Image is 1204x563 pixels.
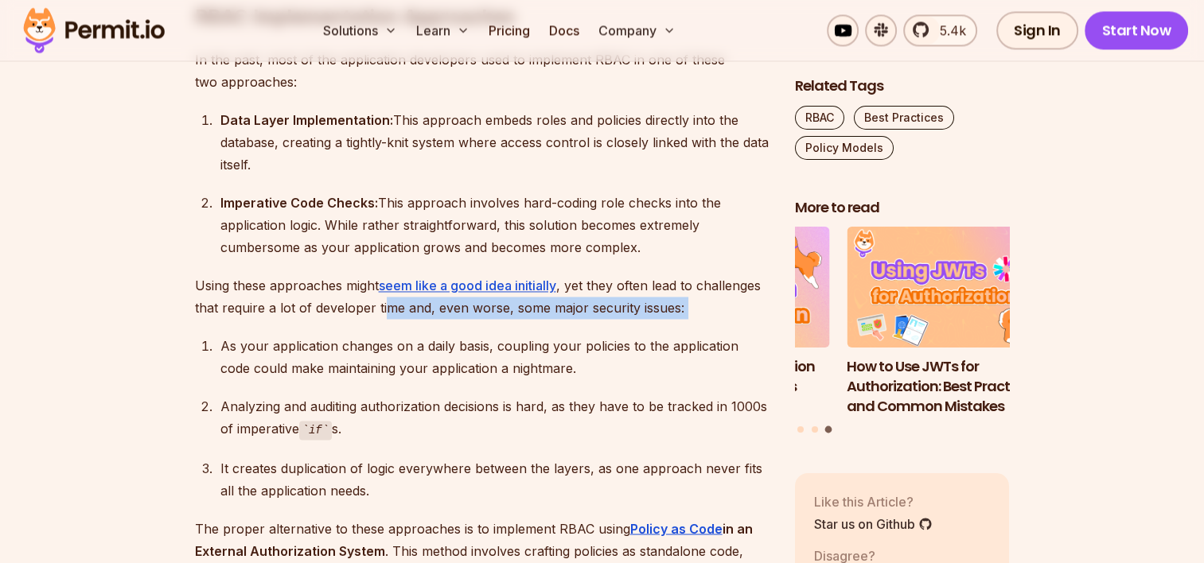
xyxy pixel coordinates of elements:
a: Star us on Github [814,514,933,534]
a: How to Use JWTs for Authorization: Best Practices and Common MistakesHow to Use JWTs for Authoriz... [847,227,1062,417]
div: It creates duplication of logic everywhere between the layers, as one approach never fits all the... [220,456,770,501]
strong: in an External Authorization System [195,520,753,558]
a: Policy as Code [630,520,723,536]
h3: Implementing Authentication and Authorization in Next.js [615,357,830,397]
div: As your application changes on a daily basis, coupling your policies to the application code coul... [220,335,770,379]
img: Permit logo [16,3,172,57]
li: 3 of 3 [847,227,1062,417]
div: Posts [795,227,1010,436]
button: Go to slide 3 [825,426,832,433]
a: Start Now [1085,11,1189,49]
p: Using these approaches might , yet they often lead to challenges that require a lot of developer ... [195,274,770,319]
a: 5.4k [903,14,977,46]
code: if [299,421,333,440]
button: Company [592,14,682,46]
a: seem like a good idea initially [379,278,556,293]
button: Learn [410,14,476,46]
p: In the past, most of the application developers used to implement RBAC in one of these two approa... [195,49,770,93]
div: This approach embeds roles and policies directly into the database, creating a tightly-knit syste... [220,109,770,176]
a: Best Practices [854,106,954,130]
strong: Imperative Code Checks: [220,195,378,211]
a: Pricing [482,14,536,46]
img: How to Use JWTs for Authorization: Best Practices and Common Mistakes [847,227,1062,348]
h2: Related Tags [795,76,1010,96]
button: Go to slide 2 [812,426,818,433]
p: Like this Article? [814,492,933,511]
h2: More to read [795,198,1010,218]
span: 5.4k [930,21,966,40]
a: Docs [543,14,586,46]
div: Analyzing and auditing authorization decisions is hard, as they have to be tracked in 1000s of im... [220,395,770,441]
h3: How to Use JWTs for Authorization: Best Practices and Common Mistakes [847,357,1062,416]
li: 2 of 3 [615,227,830,417]
a: Sign In [996,11,1078,49]
button: Solutions [317,14,403,46]
button: Go to slide 1 [797,426,804,433]
a: RBAC [795,106,844,130]
div: This approach involves hard-coding role checks into the application logic. While rather straightf... [220,192,770,258]
a: Policy Models [795,136,894,160]
img: Implementing Authentication and Authorization in Next.js [615,227,830,348]
strong: Data Layer Implementation: [220,112,393,128]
